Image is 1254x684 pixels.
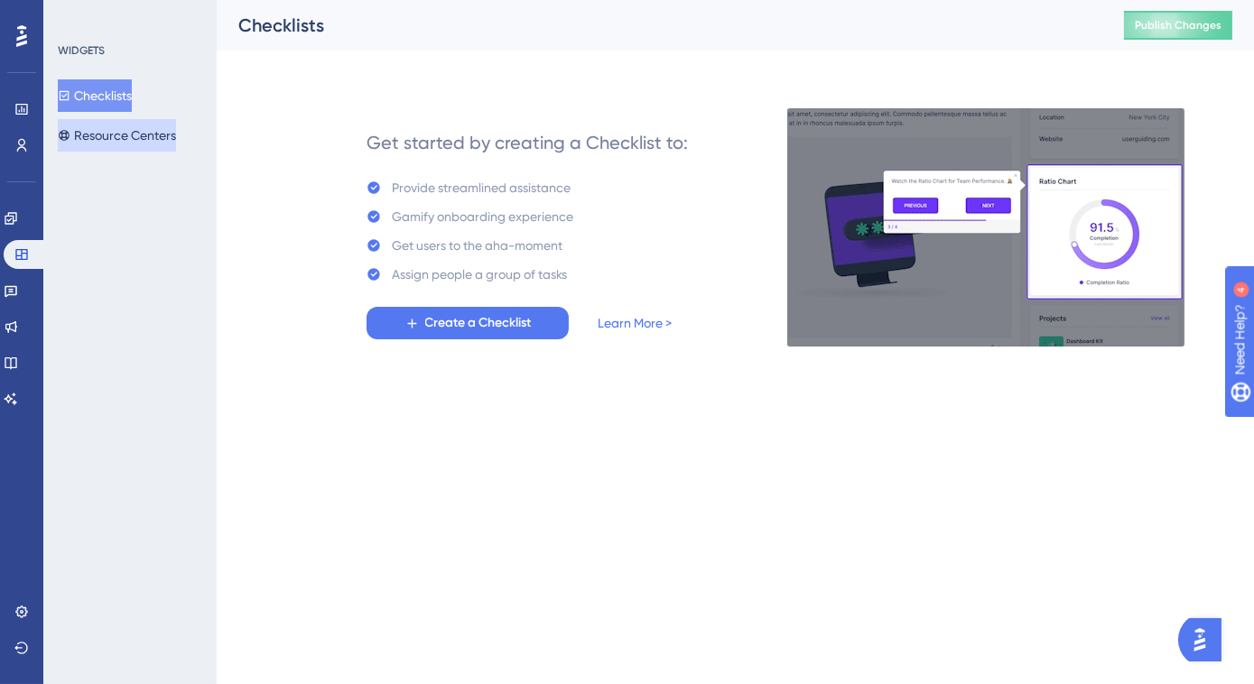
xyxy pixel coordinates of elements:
div: Checklists [238,13,1079,38]
button: Create a Checklist [367,307,569,339]
div: 4 [125,9,131,23]
span: Publish Changes [1135,18,1221,32]
div: Get started by creating a Checklist to: [367,130,688,155]
button: Checklists [58,79,132,112]
a: Learn More > [598,312,672,334]
div: WIDGETS [58,43,105,58]
iframe: UserGuiding AI Assistant Launcher [1178,613,1232,667]
button: Publish Changes [1124,11,1232,40]
span: Need Help? [42,5,113,26]
button: Resource Centers [58,119,176,152]
div: Get users to the aha-moment [392,235,562,256]
div: Assign people a group of tasks [392,263,567,285]
div: Gamify onboarding experience [392,206,573,227]
img: e28e67207451d1beac2d0b01ddd05b56.gif [786,107,1185,347]
span: Create a Checklist [425,312,532,334]
div: Provide streamlined assistance [392,177,571,199]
